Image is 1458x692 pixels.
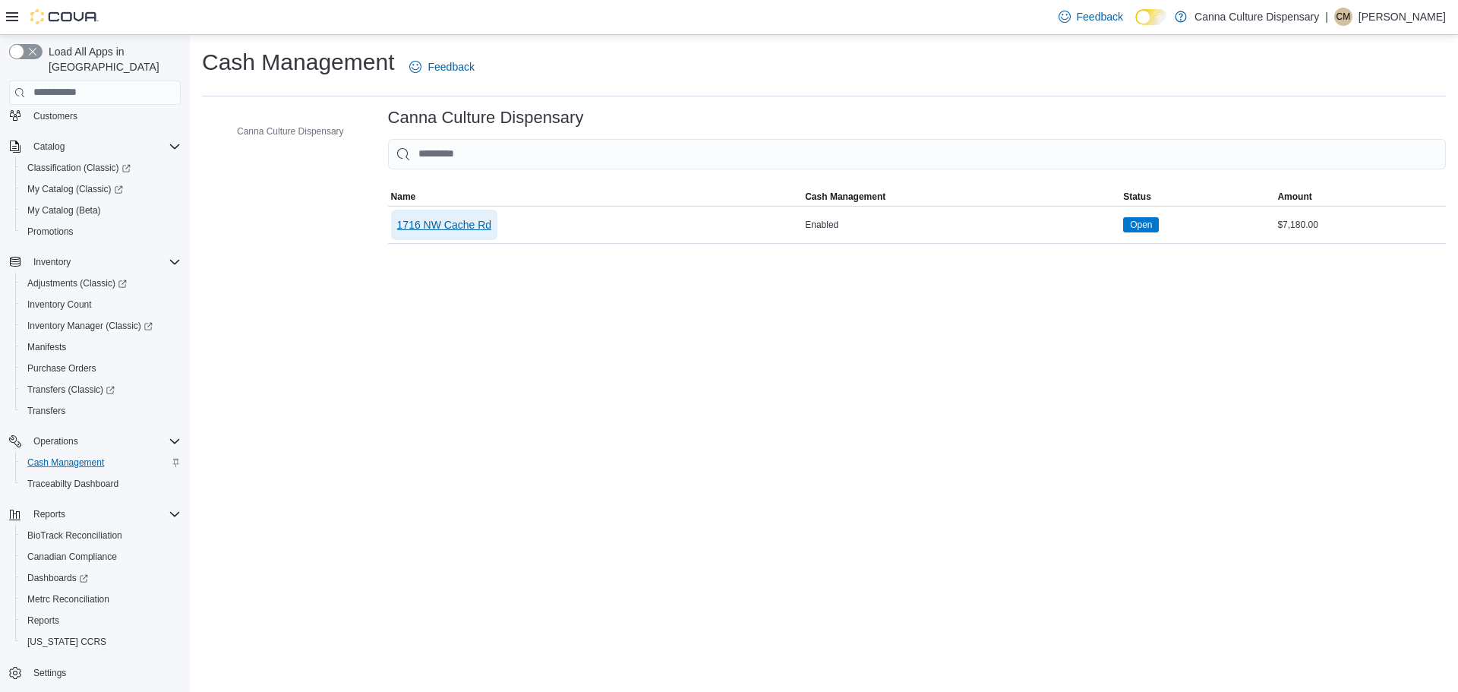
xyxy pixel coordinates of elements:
[27,505,71,523] button: Reports
[21,381,181,399] span: Transfers (Classic)
[27,457,104,469] span: Cash Management
[27,341,66,353] span: Manifests
[388,139,1446,169] input: This is a search bar. As you type, the results lower in the page will automatically filter.
[403,52,480,82] a: Feedback
[15,546,187,567] button: Canadian Compliance
[21,402,71,420] a: Transfers
[1077,9,1123,24] span: Feedback
[21,295,98,314] a: Inventory Count
[15,157,187,179] a: Classification (Classic)
[3,105,187,127] button: Customers
[15,452,187,473] button: Cash Management
[27,226,74,238] span: Promotions
[15,221,187,242] button: Promotions
[3,251,187,273] button: Inventory
[391,191,416,203] span: Name
[21,274,181,292] span: Adjustments (Classic)
[27,137,181,156] span: Catalog
[27,320,153,332] span: Inventory Manager (Classic)
[21,590,115,608] a: Metrc Reconciliation
[805,191,885,203] span: Cash Management
[21,295,181,314] span: Inventory Count
[21,548,123,566] a: Canadian Compliance
[27,405,65,417] span: Transfers
[27,505,181,523] span: Reports
[3,504,187,525] button: Reports
[27,253,181,271] span: Inventory
[27,384,115,396] span: Transfers (Classic)
[21,569,94,587] a: Dashboards
[21,223,181,241] span: Promotions
[21,611,181,630] span: Reports
[27,162,131,174] span: Classification (Classic)
[1123,217,1159,232] span: Open
[27,183,123,195] span: My Catalog (Classic)
[3,662,187,684] button: Settings
[15,273,187,294] a: Adjustments (Classic)
[33,667,66,679] span: Settings
[21,402,181,420] span: Transfers
[33,508,65,520] span: Reports
[30,9,99,24] img: Cova
[21,338,181,356] span: Manifests
[21,159,137,177] a: Classification (Classic)
[1135,9,1167,25] input: Dark Mode
[802,216,1120,234] div: Enabled
[21,317,159,335] a: Inventory Manager (Classic)
[33,256,71,268] span: Inventory
[27,615,59,627] span: Reports
[1274,216,1446,234] div: $7,180.00
[21,590,181,608] span: Metrc Reconciliation
[428,59,474,74] span: Feedback
[27,432,84,450] button: Operations
[15,567,187,589] a: Dashboards
[33,110,77,122] span: Customers
[15,358,187,379] button: Purchase Orders
[388,109,584,127] h3: Canna Culture Dispensary
[397,217,492,232] span: 1716 NW Cache Rd
[21,159,181,177] span: Classification (Classic)
[21,317,181,335] span: Inventory Manager (Classic)
[216,122,350,141] button: Canna Culture Dispensary
[27,253,77,271] button: Inventory
[1359,8,1446,26] p: [PERSON_NAME]
[33,141,65,153] span: Catalog
[3,431,187,452] button: Operations
[1277,191,1311,203] span: Amount
[27,551,117,563] span: Canadian Compliance
[1194,8,1319,26] p: Canna Culture Dispensary
[27,572,88,584] span: Dashboards
[1052,2,1129,32] a: Feedback
[43,44,181,74] span: Load All Apps in [GEOGRAPHIC_DATA]
[15,294,187,315] button: Inventory Count
[21,548,181,566] span: Canadian Compliance
[27,432,181,450] span: Operations
[802,188,1120,206] button: Cash Management
[21,359,103,378] a: Purchase Orders
[27,299,92,311] span: Inventory Count
[27,277,127,289] span: Adjustments (Classic)
[1334,8,1352,26] div: Connor Macdonald
[33,435,78,447] span: Operations
[15,200,187,221] button: My Catalog (Beta)
[21,633,181,651] span: Washington CCRS
[1135,25,1136,26] span: Dark Mode
[21,633,112,651] a: [US_STATE] CCRS
[391,210,498,240] button: 1716 NW Cache Rd
[15,337,187,358] button: Manifests
[21,223,80,241] a: Promotions
[15,400,187,422] button: Transfers
[21,453,181,472] span: Cash Management
[21,475,181,493] span: Traceabilty Dashboard
[27,106,181,125] span: Customers
[21,611,65,630] a: Reports
[388,188,803,206] button: Name
[21,201,181,220] span: My Catalog (Beta)
[27,529,122,542] span: BioTrack Reconciliation
[237,125,344,137] span: Canna Culture Dispensary
[15,473,187,495] button: Traceabilty Dashboard
[1120,188,1274,206] button: Status
[1336,8,1351,26] span: CM
[21,180,181,198] span: My Catalog (Classic)
[21,201,107,220] a: My Catalog (Beta)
